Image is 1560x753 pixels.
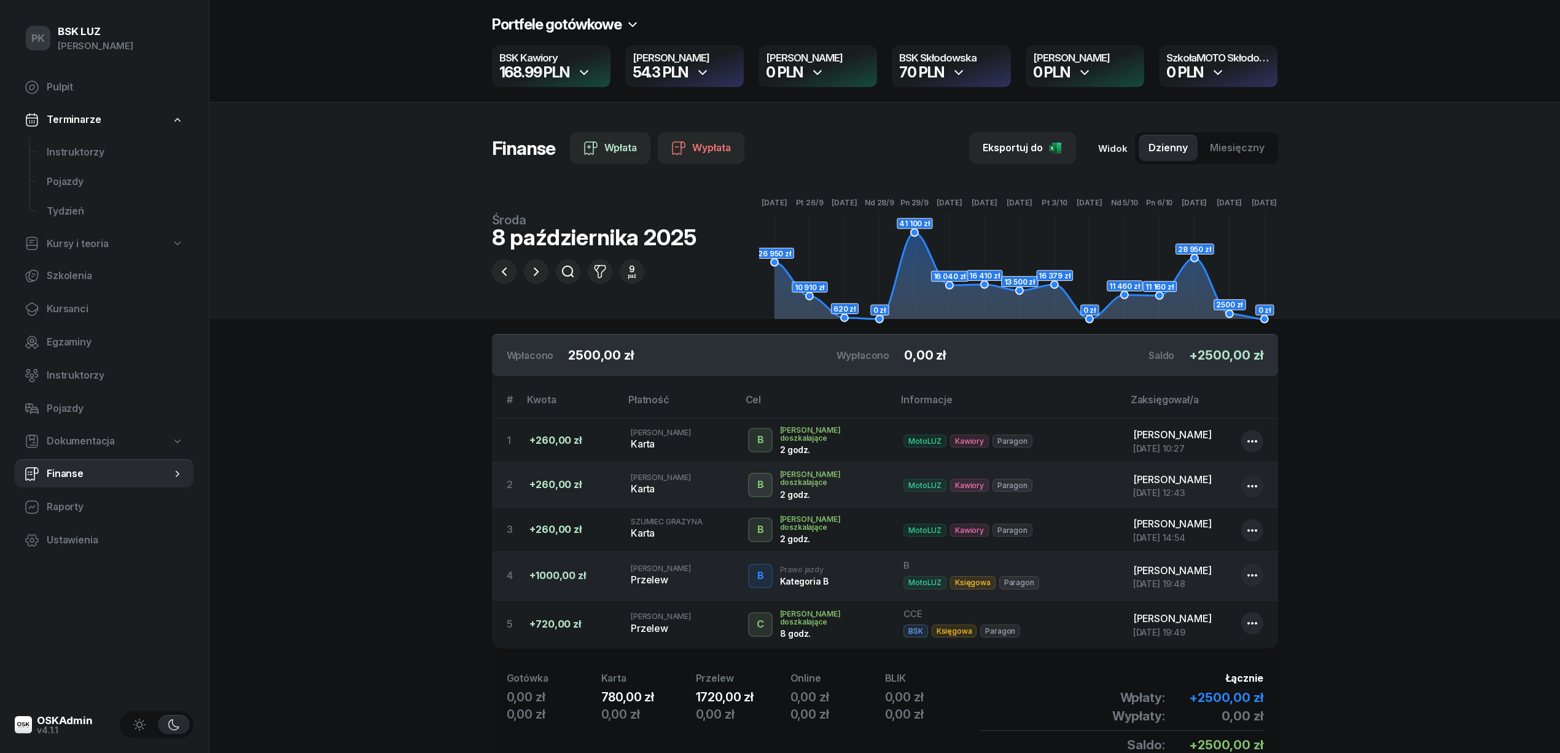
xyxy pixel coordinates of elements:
[980,671,1263,687] div: Łącznie
[15,230,193,258] a: Kursy i teoria
[47,532,184,548] span: Ustawienia
[738,392,894,418] th: Cel
[631,481,728,497] div: Karta
[696,706,790,723] div: 0,00 zł
[903,435,946,447] span: MotoLUZ
[58,26,133,37] div: BSK LUZ
[993,435,1032,447] span: Paragon
[790,671,885,687] div: Online
[766,53,870,64] h4: [PERSON_NAME]
[780,610,884,626] div: [PERSON_NAME] doszkalające
[1166,65,1203,80] div: 0 PLN
[507,568,520,584] div: 4
[47,433,115,449] span: Dokumentacja
[903,608,1113,620] div: CCE
[900,198,929,207] tspan: Pn 29/9
[1252,198,1277,207] tspan: [DATE]
[47,499,184,515] span: Raporty
[631,612,691,621] span: [PERSON_NAME]
[932,625,977,637] span: Księgowa
[780,470,884,486] div: [PERSON_NAME] doszkalające
[631,572,728,588] div: Przelew
[507,477,520,493] div: 2
[1133,612,1212,625] span: [PERSON_NAME]
[507,688,601,706] div: 0,00 zł
[748,612,773,637] button: C
[837,348,890,363] div: Wypłacono
[507,433,520,449] div: 1
[15,106,193,134] a: Terminarze
[752,430,768,451] div: B
[529,477,611,493] div: +260,00 zł
[620,259,644,284] button: 9paź
[780,628,844,639] div: 8 godz.
[671,140,731,156] div: Wypłata
[1133,443,1185,454] span: [DATE] 10:27
[37,167,193,197] a: Pojazdy
[1166,53,1270,64] h4: SzkołaMOTO Skłodowska
[37,138,193,167] a: Instruktorzy
[950,479,989,492] span: Kawiory
[1033,65,1070,80] div: 0 PLN
[492,15,622,34] h2: Portfele gotówkowe
[1133,578,1185,589] span: [DATE] 19:48
[15,328,193,357] a: Egzaminy
[492,226,696,248] div: 8 października 2025
[15,716,32,733] img: logo-xs@2x.png
[47,334,184,350] span: Egzaminy
[696,671,790,687] div: Przelew
[499,53,603,64] h4: BSK Kawiory
[1026,45,1144,87] button: [PERSON_NAME]0 PLN
[1146,198,1172,207] tspan: Pn 6/10
[832,198,857,207] tspan: [DATE]
[47,236,109,252] span: Kursy i teoria
[780,534,844,544] div: 2 godz.
[1149,348,1174,363] div: Saldo
[950,524,989,537] span: Kawiory
[752,566,768,586] div: B
[1189,690,1198,705] span: +
[529,522,611,538] div: +260,00 zł
[583,140,637,156] div: Wpłata
[1133,627,1185,637] span: [DATE] 19:49
[658,132,744,164] button: Wypłata
[37,716,93,726] div: OSKAdmin
[507,522,520,538] div: 3
[1123,392,1278,418] th: Zaksięgował/a
[780,566,829,574] div: Prawo jazdy
[507,348,554,363] div: Wpłacono
[529,617,611,633] div: +720,00 zł
[790,688,885,706] div: 0,00 zł
[1111,198,1138,207] tspan: Nd 5/10
[903,524,946,537] span: MotoLUZ
[748,518,773,542] button: B
[1189,738,1198,752] span: +
[993,524,1032,537] span: Paragon
[1133,532,1185,543] span: [DATE] 14:54
[631,621,728,637] div: Przelew
[47,268,184,284] span: Szkolenia
[15,459,193,489] a: Finanse
[1133,473,1212,486] span: [PERSON_NAME]
[752,475,768,495] div: B
[969,132,1076,164] button: Eksportuj do
[1133,518,1212,530] span: [PERSON_NAME]
[885,706,980,723] div: 0,00 zł
[15,294,193,324] a: Kursanci
[570,132,650,164] button: Wpłata
[983,140,1063,156] div: Eksportuj do
[15,526,193,555] a: Ustawienia
[1042,198,1067,207] tspan: Pt 3/10
[1120,689,1165,706] span: Wpłaty:
[1077,198,1102,207] tspan: [DATE]
[15,73,193,102] a: Pulpit
[1133,564,1212,577] span: [PERSON_NAME]
[999,576,1039,589] span: Paragon
[1033,53,1137,64] h4: [PERSON_NAME]
[15,394,193,424] a: Pojazdy
[631,526,728,542] div: Karta
[696,688,790,706] div: 1720,00 zł
[1112,708,1165,725] span: Wypłaty:
[507,706,601,723] div: 0,00 zł
[492,392,520,418] th: #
